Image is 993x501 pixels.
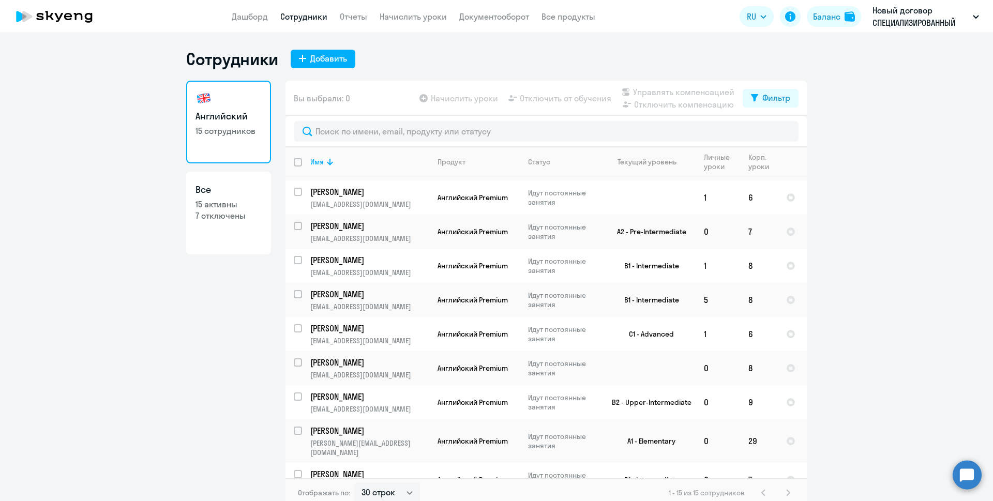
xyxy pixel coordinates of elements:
[528,256,599,275] p: Идут постоянные занятия
[696,283,740,317] td: 5
[310,425,429,436] a: [PERSON_NAME]
[541,11,595,22] a: Все продукты
[310,468,427,480] p: [PERSON_NAME]
[438,157,465,166] div: Продукт
[438,398,508,407] span: Английский Premium
[872,4,969,29] p: Новый договор СПЕЦИАЛИЗИРОВАННЫЙ ДЕПОЗИТАРИЙ ИНФИНИТУМ, СПЕЦИАЛИЗИРОВАННЫЙ ДЕПОЗИТАРИЙ ИНФИНИТУМ, АО
[528,188,599,207] p: Идут постоянные занятия
[459,11,529,22] a: Документооборот
[310,357,427,368] p: [PERSON_NAME]
[608,157,695,166] div: Текущий уровень
[740,385,778,419] td: 9
[599,249,696,283] td: B1 - Intermediate
[294,92,350,104] span: Вы выбрали: 0
[232,11,268,22] a: Дашборд
[740,351,778,385] td: 8
[195,90,212,107] img: english
[310,323,429,334] a: [PERSON_NAME]
[747,10,756,23] span: RU
[599,215,696,249] td: A2 - Pre-Intermediate
[528,470,599,489] p: Идут постоянные занятия
[748,153,777,171] div: Корп. уроки
[813,10,840,23] div: Баланс
[740,317,778,351] td: 6
[696,249,740,283] td: 1
[438,329,508,339] span: Английский Premium
[704,153,740,171] div: Личные уроки
[696,385,740,419] td: 0
[310,336,429,345] p: [EMAIL_ADDRESS][DOMAIN_NAME]
[740,215,778,249] td: 7
[845,11,855,22] img: balance
[696,215,740,249] td: 0
[740,180,778,215] td: 6
[740,283,778,317] td: 8
[528,393,599,412] p: Идут постоянные занятия
[438,295,508,305] span: Английский Premium
[867,4,984,29] button: Новый договор СПЕЦИАЛИЗИРОВАННЫЙ ДЕПОЗИТАРИЙ ИНФИНИТУМ, СПЕЦИАЛИЗИРОВАННЫЙ ДЕПОЗИТАРИЙ ИНФИНИТУМ, АО
[669,488,745,497] span: 1 - 15 из 15 сотрудников
[294,121,799,142] input: Поиск по имени, email, продукту или статусу
[310,234,429,243] p: [EMAIL_ADDRESS][DOMAIN_NAME]
[310,52,347,65] div: Добавить
[195,183,262,196] h3: Все
[740,6,774,27] button: RU
[438,227,508,236] span: Английский Premium
[195,125,262,136] p: 15 сотрудников
[310,370,429,379] p: [EMAIL_ADDRESS][DOMAIN_NAME]
[380,11,447,22] a: Начислить уроки
[438,157,519,166] div: Продукт
[528,359,599,377] p: Идут постоянные занятия
[310,186,427,198] p: [PERSON_NAME]
[310,186,429,198] a: [PERSON_NAME]
[438,363,508,373] span: Английский Premium
[696,463,740,497] td: 0
[599,419,696,463] td: A1 - Elementary
[696,351,740,385] td: 0
[528,432,599,450] p: Идут постоянные занятия
[743,89,799,108] button: Фильтр
[696,419,740,463] td: 0
[310,254,429,266] a: [PERSON_NAME]
[310,220,429,232] a: [PERSON_NAME]
[740,419,778,463] td: 29
[195,110,262,123] h3: Английский
[762,92,790,104] div: Фильтр
[740,463,778,497] td: 7
[528,222,599,241] p: Идут постоянные занятия
[310,357,429,368] a: [PERSON_NAME]
[310,200,429,209] p: [EMAIL_ADDRESS][DOMAIN_NAME]
[280,11,327,22] a: Сотрудники
[807,6,861,27] button: Балансbalance
[310,404,429,414] p: [EMAIL_ADDRESS][DOMAIN_NAME]
[528,291,599,309] p: Идут постоянные занятия
[438,193,508,202] span: Английский Premium
[195,210,262,221] p: 7 отключены
[310,254,427,266] p: [PERSON_NAME]
[740,249,778,283] td: 8
[310,268,429,277] p: [EMAIL_ADDRESS][DOMAIN_NAME]
[528,157,599,166] div: Статус
[291,50,355,68] button: Добавить
[696,180,740,215] td: 1
[310,157,429,166] div: Имя
[438,436,508,446] span: Английский Premium
[599,283,696,317] td: B1 - Intermediate
[310,468,429,480] a: [PERSON_NAME]
[704,153,733,171] div: Личные уроки
[195,199,262,210] p: 15 активны
[599,463,696,497] td: B1 - Intermediate
[748,153,771,171] div: Корп. уроки
[310,220,427,232] p: [PERSON_NAME]
[310,289,429,300] a: [PERSON_NAME]
[310,157,324,166] div: Имя
[618,157,676,166] div: Текущий уровень
[310,323,427,334] p: [PERSON_NAME]
[186,172,271,254] a: Все15 активны7 отключены
[310,391,429,402] a: [PERSON_NAME]
[696,317,740,351] td: 1
[186,81,271,163] a: Английский15 сотрудников
[528,157,550,166] div: Статус
[438,475,508,484] span: Английский Premium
